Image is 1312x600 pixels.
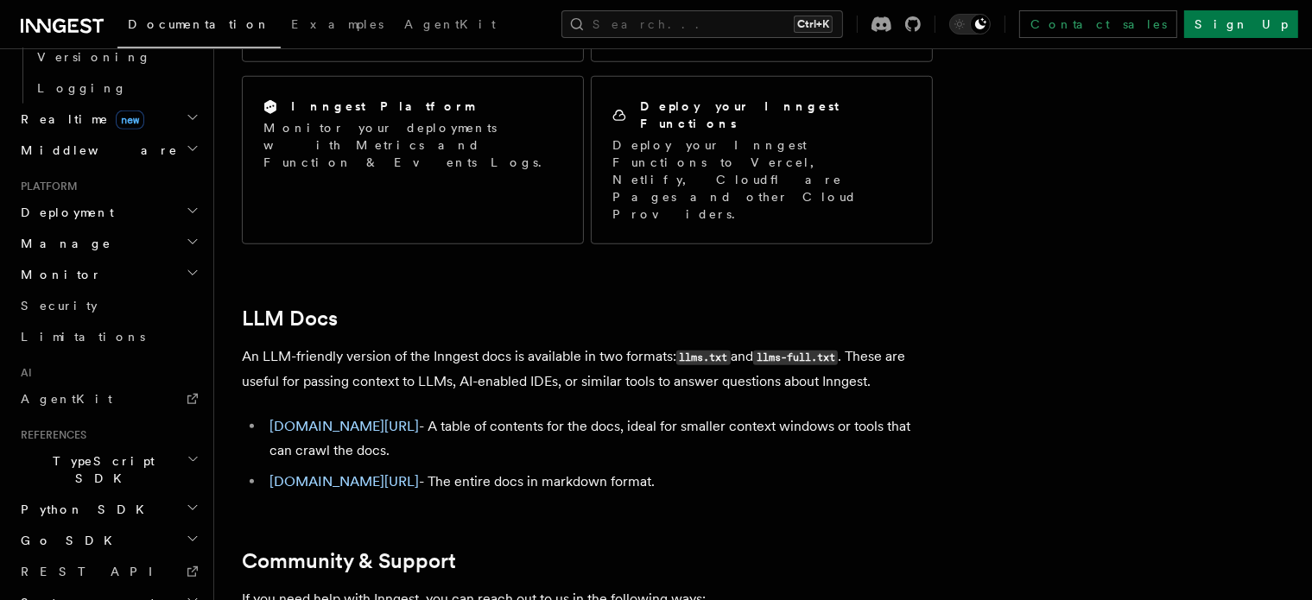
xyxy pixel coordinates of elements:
a: Community & Support [242,549,456,573]
kbd: Ctrl+K [794,16,833,33]
button: Python SDK [14,494,203,525]
a: Inngest PlatformMonitor your deployments with Metrics and Function & Events Logs. [242,76,584,244]
a: Contact sales [1019,10,1177,38]
p: Monitor your deployments with Metrics and Function & Events Logs. [263,119,562,171]
span: Middleware [14,142,178,159]
a: Versioning [30,41,203,73]
a: Documentation [117,5,281,48]
a: Security [14,290,203,321]
span: Deployment [14,204,114,221]
span: Platform [14,180,78,193]
button: Middleware [14,135,203,166]
li: - A table of contents for the docs, ideal for smaller context windows or tools that can crawl the... [264,414,933,463]
span: Versioning [37,50,151,64]
h2: Inngest Platform [291,98,474,115]
span: Manage [14,235,111,252]
span: Security [21,299,98,313]
button: Deployment [14,197,203,228]
span: new [116,111,144,129]
a: LLM Docs [242,306,338,331]
a: [DOMAIN_NAME][URL] [269,473,419,489]
button: Toggle dark mode [949,14,991,35]
span: Limitations [21,330,145,344]
button: Monitor [14,259,203,290]
span: Realtime [14,111,144,128]
a: REST API [14,556,203,587]
span: TypeScript SDK [14,452,187,487]
span: References [14,428,86,442]
a: [DOMAIN_NAME][URL] [269,418,419,434]
a: Logging [30,73,203,104]
span: AgentKit [404,17,496,31]
button: Go SDK [14,525,203,556]
span: Logging [37,81,127,95]
a: Sign Up [1184,10,1298,38]
a: Limitations [14,321,203,352]
h2: Deploy your Inngest Functions [640,98,911,132]
a: AgentKit [394,5,506,47]
button: TypeScript SDK [14,445,203,494]
p: Deploy your Inngest Functions to Vercel, Netlify, Cloudflare Pages and other Cloud Providers. [612,136,911,223]
a: Examples [281,5,394,47]
span: Python SDK [14,501,155,518]
span: AgentKit [21,392,112,406]
li: - The entire docs in markdown format. [264,470,933,494]
a: Deploy your Inngest FunctionsDeploy your Inngest Functions to Vercel, Netlify, Cloudflare Pages a... [591,76,933,244]
span: Monitor [14,266,102,283]
code: llms-full.txt [753,351,838,365]
a: AgentKit [14,383,203,414]
code: llms.txt [676,351,731,365]
button: Realtimenew [14,104,203,135]
span: AI [14,366,32,380]
button: Search...Ctrl+K [561,10,843,38]
span: Documentation [128,17,270,31]
button: Manage [14,228,203,259]
p: An LLM-friendly version of the Inngest docs is available in two formats: and . These are useful f... [242,344,933,394]
span: Examples [291,17,383,31]
span: Go SDK [14,532,123,549]
span: REST API [21,565,168,578]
